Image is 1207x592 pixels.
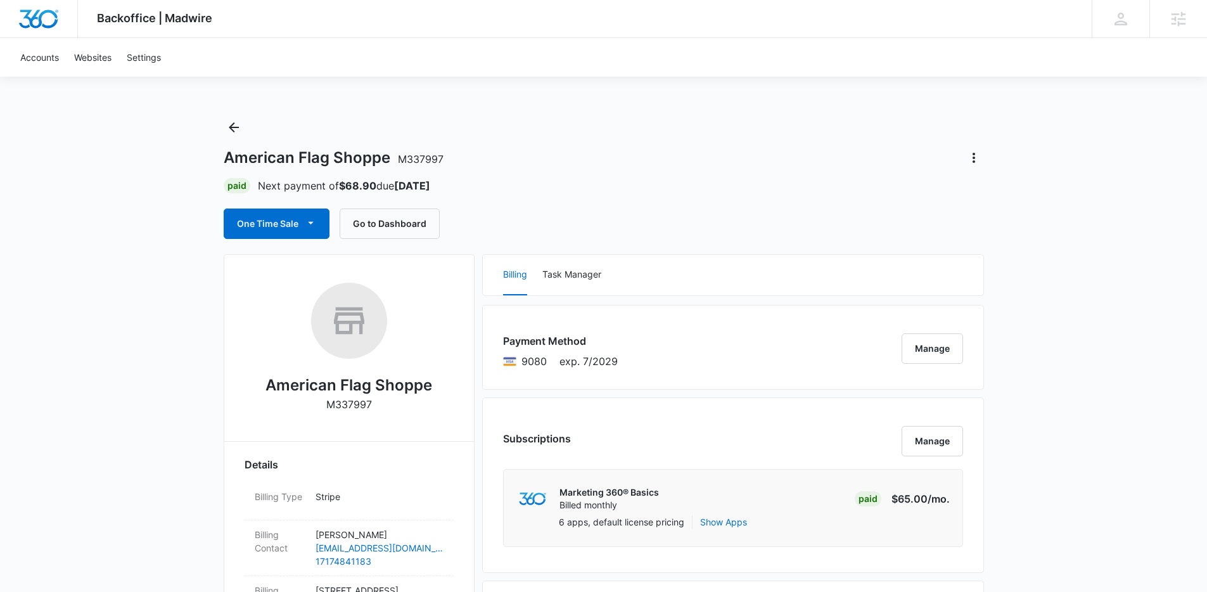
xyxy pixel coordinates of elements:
div: Billing Contact[PERSON_NAME][EMAIL_ADDRESS][DOMAIN_NAME]17174841183 [245,520,454,576]
p: Stripe [316,490,444,503]
button: Manage [902,333,963,364]
h3: Subscriptions [503,431,571,446]
span: Details [245,457,278,472]
span: M337997 [398,153,444,165]
p: Marketing 360® Basics [559,486,659,499]
dt: Billing Contact [255,528,305,555]
h1: American Flag Shoppe [224,148,444,167]
div: Billing TypeStripe [245,482,454,520]
p: M337997 [326,397,372,412]
img: marketing360Logo [519,492,546,506]
div: Paid [224,178,250,193]
button: Back [224,117,244,138]
p: 6 apps, default license pricing [559,515,684,529]
button: One Time Sale [224,209,329,239]
button: Task Manager [542,255,601,295]
span: Backoffice | Madwire [97,11,212,25]
p: $65.00 [890,491,950,506]
strong: $68.90 [339,179,376,192]
a: Websites [67,38,119,77]
p: Billed monthly [559,499,659,512]
button: Billing [503,255,527,295]
p: Next payment of due [258,178,430,193]
button: Manage [902,426,963,456]
h2: American Flag Shoppe [265,374,432,397]
dt: Billing Type [255,490,305,503]
button: Actions [964,148,984,168]
span: /mo. [928,492,950,505]
h3: Payment Method [503,333,618,349]
div: Paid [855,491,881,506]
p: [PERSON_NAME] [316,528,444,541]
a: 17174841183 [316,555,444,568]
button: Go to Dashboard [340,209,440,239]
span: Visa ending with [521,354,547,369]
strong: [DATE] [394,179,430,192]
button: Show Apps [700,515,747,529]
span: exp. 7/2029 [559,354,618,369]
a: Settings [119,38,169,77]
a: Accounts [13,38,67,77]
a: [EMAIL_ADDRESS][DOMAIN_NAME] [316,541,444,555]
